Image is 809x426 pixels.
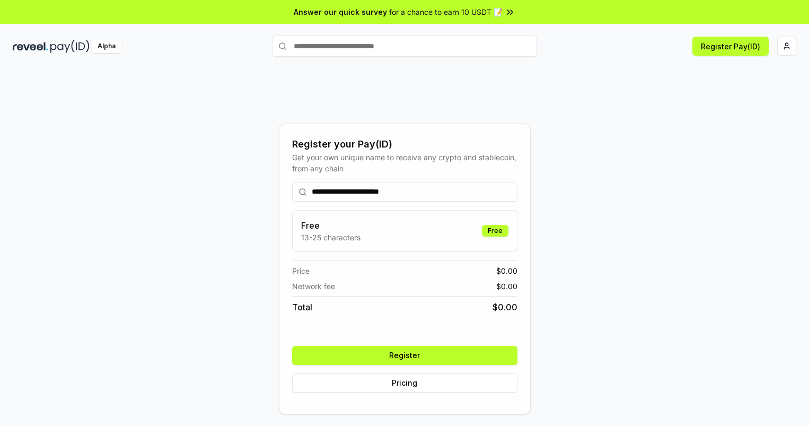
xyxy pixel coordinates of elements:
[92,40,121,53] div: Alpha
[292,137,517,152] div: Register your Pay(ID)
[50,40,90,53] img: pay_id
[292,152,517,174] div: Get your own unique name to receive any crypto and stablecoin, from any chain
[389,6,503,18] span: for a chance to earn 10 USDT 📝
[301,219,360,232] h3: Free
[496,265,517,276] span: $ 0.00
[292,373,517,393] button: Pricing
[292,346,517,365] button: Register
[292,301,312,314] span: Total
[692,37,769,56] button: Register Pay(ID)
[292,281,335,292] span: Network fee
[482,225,508,237] div: Free
[292,265,310,276] span: Price
[301,232,360,243] p: 13-25 characters
[493,301,517,314] span: $ 0.00
[496,281,517,292] span: $ 0.00
[294,6,387,18] span: Answer our quick survey
[13,40,48,53] img: reveel_dark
